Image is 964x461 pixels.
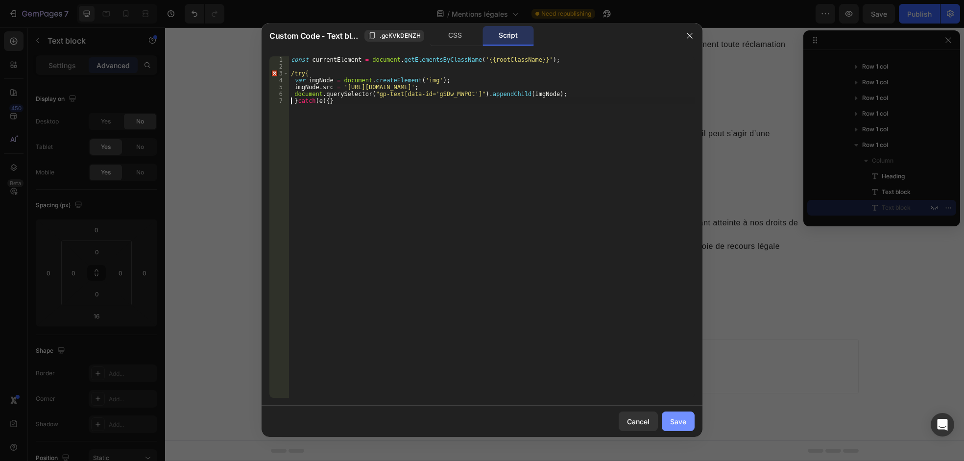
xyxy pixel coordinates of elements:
div: 7 [269,97,289,104]
div: Cancel [627,416,650,427]
div: Generate layout [371,329,422,339]
div: 2 [269,63,289,70]
div: Choose templates [294,329,353,339]
div: 3 [269,70,289,77]
button: Cancel [619,412,658,431]
span: then drag & drop elements [435,341,508,350]
p: Nous n’autorisons aucun tiers à vendre nos produits sans approbation écrite préalable. Si vous co... [156,89,644,136]
span: .geKVkDENZH [380,31,421,40]
span: inspired by CRO experts [289,341,357,350]
div: 1 [269,56,289,63]
span: Add section [376,307,423,317]
button: Save [662,412,695,431]
div: 5 [269,84,289,91]
span: from URL or image [370,341,422,350]
div: CSS [430,26,481,46]
h2: 4. contrefaçons [155,59,645,76]
div: Script [482,26,534,46]
div: Add blank section [443,329,503,339]
button: .geKVkDENZH [364,30,424,42]
p: Nous nous réservons le droit d’engager des poursuites judiciaires contre toute personne ou entité... [156,190,644,237]
h2: 5. réserve de droits [155,160,645,177]
span: Custom Code - Text block [269,30,361,42]
p: Nous prenons ces signalements très au sérieux et nous nous engageons à examiner et à traiter rapi... [156,11,644,35]
div: Save [670,416,686,427]
div: Open Intercom Messenger [931,413,954,437]
div: 6 [269,91,289,97]
div: 4 [269,77,289,84]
